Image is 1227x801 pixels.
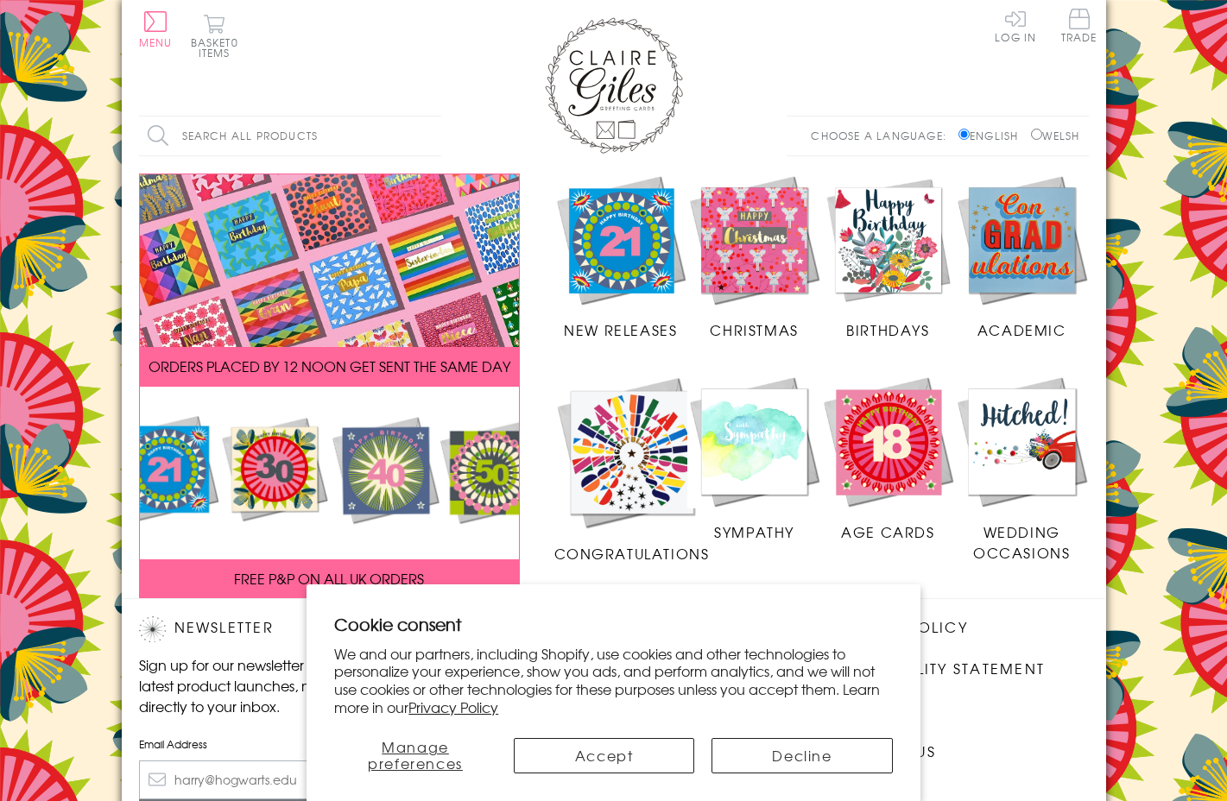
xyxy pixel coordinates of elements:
span: 0 items [199,35,238,60]
span: Academic [977,319,1066,340]
span: Sympathy [714,521,794,542]
button: Menu [139,11,173,47]
p: Sign up for our newsletter to receive the latest product launches, news and offers directly to yo... [139,654,433,716]
span: Trade [1061,9,1097,42]
span: FREE P&P ON ALL UK ORDERS [234,568,424,589]
a: Log In [995,9,1036,42]
a: Age Cards [821,375,955,542]
span: Congratulations [554,543,710,564]
a: Trade [1061,9,1097,46]
a: Academic [955,173,1089,341]
a: Wedding Occasions [955,375,1089,563]
button: Manage preferences [334,738,496,773]
p: Choose a language: [811,128,955,143]
img: Claire Giles Greetings Cards [545,17,683,154]
button: Decline [712,738,892,773]
a: Birthdays [821,173,955,341]
label: Email Address [139,736,433,752]
a: Privacy Policy [408,697,498,717]
label: Welsh [1031,128,1080,143]
a: New Releases [554,173,688,341]
p: We and our partners, including Shopify, use cookies and other technologies to personalize your ex... [334,645,893,716]
a: Sympathy [687,375,821,542]
span: Wedding Occasions [973,521,1070,563]
input: harry@hogwarts.edu [139,760,433,799]
span: Christmas [710,319,798,340]
span: Manage preferences [368,736,463,773]
input: English [958,129,970,140]
h2: Cookie consent [334,612,893,636]
span: Age Cards [841,521,934,542]
a: Congratulations [554,375,710,564]
input: Search [424,117,441,155]
span: Birthdays [846,319,929,340]
a: Accessibility Statement [830,658,1045,681]
span: Menu [139,35,173,50]
h2: Newsletter [139,616,433,642]
span: New Releases [564,319,677,340]
label: English [958,128,1027,143]
button: Basket0 items [191,14,238,58]
input: Search all products [139,117,441,155]
button: Accept [514,738,694,773]
a: Christmas [687,173,821,341]
input: Welsh [1031,129,1042,140]
span: ORDERS PLACED BY 12 NOON GET SENT THE SAME DAY [149,356,510,376]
